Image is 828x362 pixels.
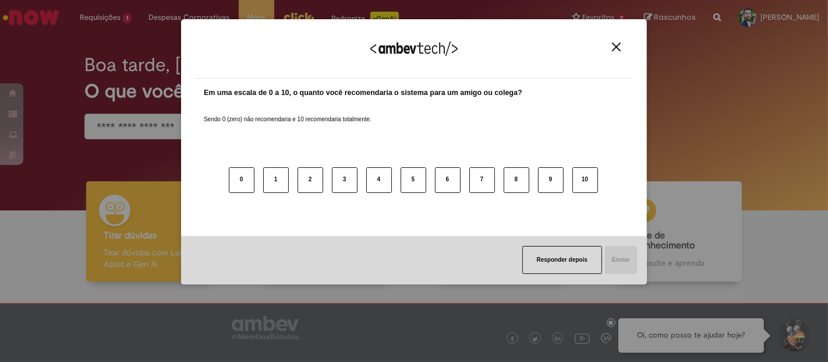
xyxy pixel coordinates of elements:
[204,101,371,124] label: Sendo 0 (zero) não recomendaria e 10 recomendaria totalmente.
[401,167,426,193] button: 5
[522,246,602,274] button: Responder depois
[538,167,564,193] button: 9
[370,41,458,56] img: Logo Ambevtech
[469,167,495,193] button: 7
[229,167,254,193] button: 0
[298,167,323,193] button: 2
[612,43,621,51] img: Close
[204,87,522,99] label: Em uma escala de 0 a 10, o quanto você recomendaria o sistema para um amigo ou colega?
[504,167,529,193] button: 8
[608,42,624,52] button: Close
[435,167,461,193] button: 6
[572,167,598,193] button: 10
[332,167,358,193] button: 3
[263,167,289,193] button: 1
[366,167,392,193] button: 4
